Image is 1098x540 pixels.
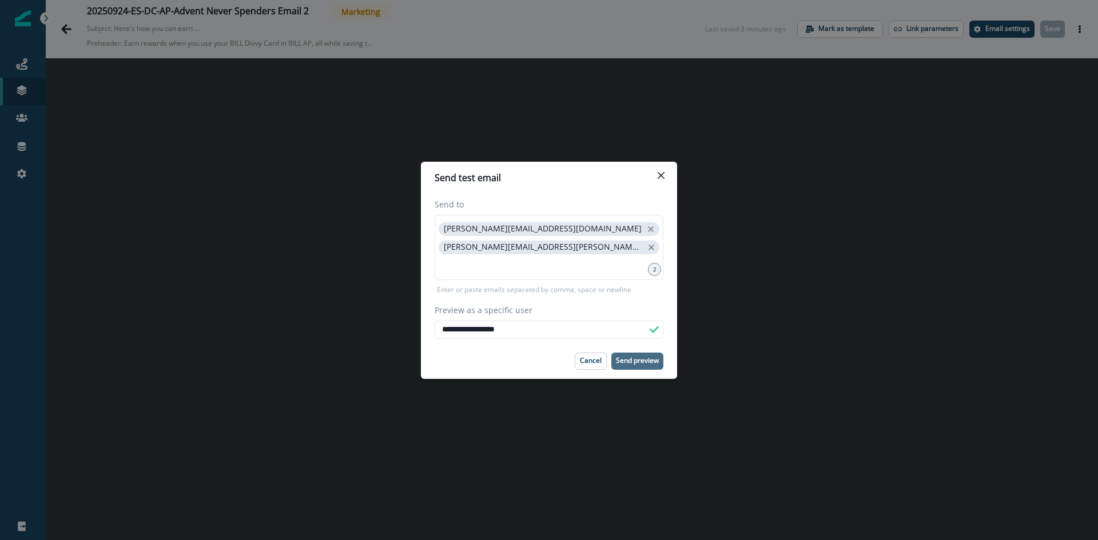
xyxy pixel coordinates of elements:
[435,198,657,210] label: Send to
[646,242,657,253] button: close
[652,166,670,185] button: Close
[575,353,607,370] button: Cancel
[444,224,642,234] p: [PERSON_NAME][EMAIL_ADDRESS][DOMAIN_NAME]
[611,353,663,370] button: Send preview
[645,223,657,235] button: close
[435,285,634,295] p: Enter or paste emails separated by comma, space or newline
[435,304,657,316] label: Preview as a specific user
[580,357,602,365] p: Cancel
[616,357,659,365] p: Send preview
[435,171,501,185] p: Send test email
[444,242,643,252] p: [PERSON_NAME][EMAIL_ADDRESS][PERSON_NAME][DOMAIN_NAME]
[648,263,661,276] div: 2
